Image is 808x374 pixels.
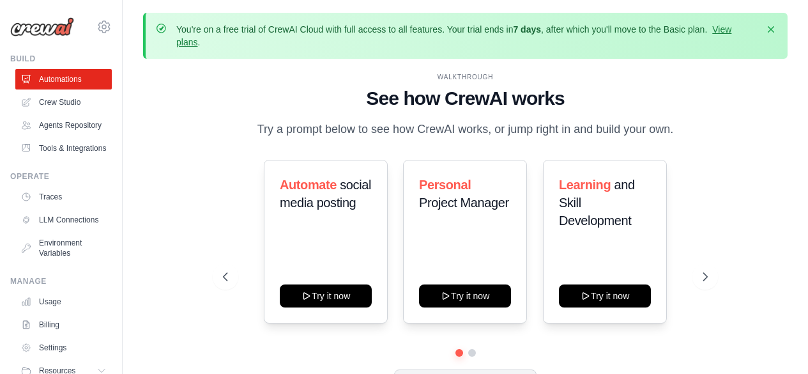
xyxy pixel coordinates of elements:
h1: See how CrewAI works [223,87,708,110]
span: Learning [559,178,611,192]
div: Build [10,54,112,64]
span: Project Manager [419,196,509,210]
a: Agents Repository [15,115,112,136]
span: social media posting [280,178,371,210]
a: Tools & Integrations [15,138,112,159]
p: You're on a free trial of CrewAI Cloud with full access to all features. Your trial ends in , aft... [176,23,757,49]
strong: 7 days [513,24,541,35]
a: Usage [15,292,112,312]
a: Settings [15,338,112,358]
a: Traces [15,187,112,207]
a: Billing [15,315,112,335]
a: Environment Variables [15,233,112,263]
span: Personal [419,178,471,192]
span: Automate [280,178,337,192]
button: Try it now [419,284,511,308]
div: WALKTHROUGH [223,72,708,82]
button: Try it now [280,284,372,308]
div: Operate [10,171,112,182]
img: Logo [10,17,74,36]
span: and Skill Development [559,178,635,228]
p: Try a prompt below to see how CrewAI works, or jump right in and build your own. [251,120,680,139]
button: Try it now [559,284,651,308]
a: Automations [15,69,112,90]
a: LLM Connections [15,210,112,230]
a: Crew Studio [15,92,112,113]
div: Manage [10,276,112,286]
